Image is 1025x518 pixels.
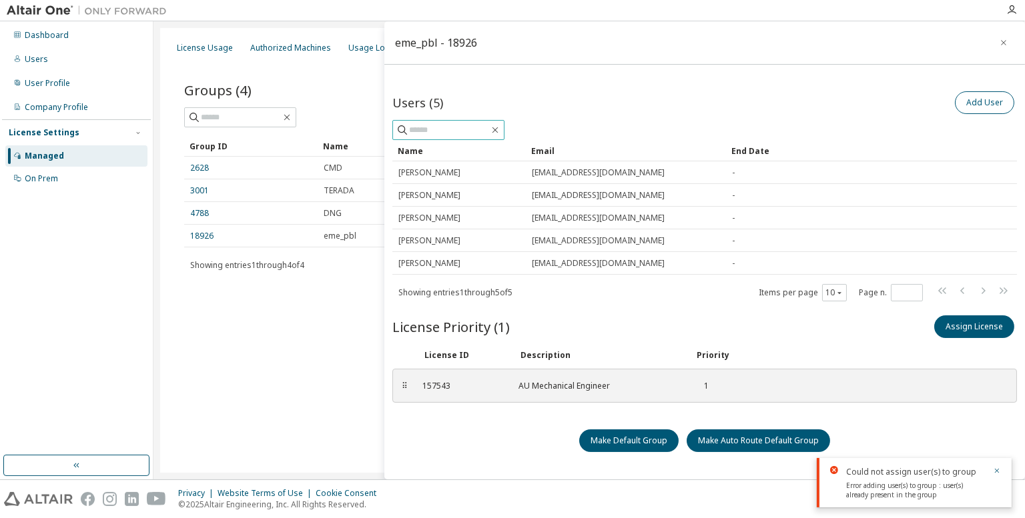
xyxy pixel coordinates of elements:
[25,30,69,41] div: Dashboard
[532,213,665,223] span: [EMAIL_ADDRESS][DOMAIN_NAME]
[732,258,735,269] span: -
[324,163,342,173] span: CMD
[190,163,209,173] a: 2628
[25,54,48,65] div: Users
[348,43,395,53] div: Usage Logs
[25,173,58,184] div: On Prem
[218,488,316,499] div: Website Terms of Use
[177,43,233,53] div: License Usage
[184,81,252,99] span: Groups (4)
[422,381,502,391] div: 157543
[531,140,721,161] div: Email
[759,284,847,301] span: Items per page
[398,258,460,269] span: [PERSON_NAME]
[395,37,477,48] div: eme_pbl - 18926
[25,102,88,113] div: Company Profile
[846,466,985,478] div: Could not assign user(s) to group
[147,492,166,506] img: youtube.svg
[190,231,214,241] a: 18926
[103,492,117,506] img: instagram.svg
[178,488,218,499] div: Privacy
[323,135,479,157] div: Name
[398,213,460,223] span: [PERSON_NAME]
[401,381,409,391] div: ⠿
[731,140,973,161] div: End Date
[7,4,174,17] img: Altair One
[398,140,521,161] div: Name
[859,284,923,301] span: Page n.
[190,135,312,157] div: Group ID
[579,429,679,452] button: Make Default Group
[521,350,681,361] div: Description
[934,315,1014,338] button: Assign License
[532,235,665,246] span: [EMAIL_ADDRESS][DOMAIN_NAME]
[9,127,79,138] div: License Settings
[398,235,460,246] span: [PERSON_NAME]
[190,259,304,271] span: Showing entries 1 through 4 of 4
[324,231,356,241] span: eme_pbl
[4,492,73,506] img: altair_logo.svg
[846,479,985,499] div: Error adding user(s) to group : user(s) already present in the group
[190,208,209,219] a: 4788
[324,185,354,196] span: TERADA
[392,317,510,336] span: License Priority (1)
[398,287,512,298] span: Showing entries 1 through 5 of 5
[825,287,843,298] button: 10
[695,381,709,391] div: 1
[687,429,830,452] button: Make Auto Route Default Group
[250,43,331,53] div: Authorized Machines
[732,213,735,223] span: -
[178,499,384,510] p: © 2025 Altair Engineering, Inc. All Rights Reserved.
[190,185,209,196] a: 3001
[697,350,729,361] div: Priority
[398,167,460,178] span: [PERSON_NAME]
[25,78,70,89] div: User Profile
[125,492,139,506] img: linkedin.svg
[324,208,342,219] span: DNG
[955,91,1014,114] button: Add User
[532,190,665,201] span: [EMAIL_ADDRESS][DOMAIN_NAME]
[532,167,665,178] span: [EMAIL_ADDRESS][DOMAIN_NAME]
[732,235,735,246] span: -
[25,151,64,161] div: Managed
[732,190,735,201] span: -
[316,488,384,499] div: Cookie Consent
[424,350,504,361] div: License ID
[519,381,679,391] div: AU Mechanical Engineer
[81,492,95,506] img: facebook.svg
[532,258,665,269] span: [EMAIL_ADDRESS][DOMAIN_NAME]
[392,95,443,111] span: Users (5)
[732,167,735,178] span: -
[398,190,460,201] span: [PERSON_NAME]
